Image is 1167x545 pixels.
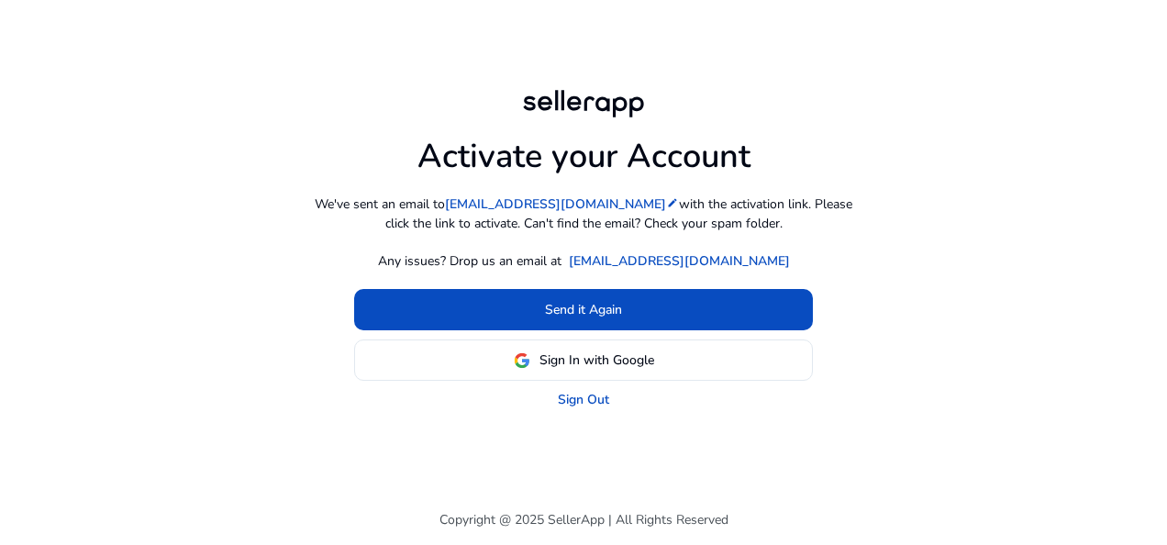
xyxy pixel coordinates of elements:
button: Sign In with Google [354,339,813,381]
span: Send it Again [545,300,622,319]
span: Sign In with Google [539,350,654,370]
p: We've sent an email to with the activation link. Please click the link to activate. Can't find th... [308,195,859,233]
a: Sign Out [558,390,609,409]
button: Send it Again [354,289,813,330]
mat-icon: edit [666,196,679,209]
img: google-logo.svg [514,352,530,369]
a: [EMAIL_ADDRESS][DOMAIN_NAME] [569,251,790,271]
a: [EMAIL_ADDRESS][DOMAIN_NAME] [445,195,679,214]
p: Any issues? Drop us an email at [378,251,561,271]
h1: Activate your Account [417,122,750,176]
